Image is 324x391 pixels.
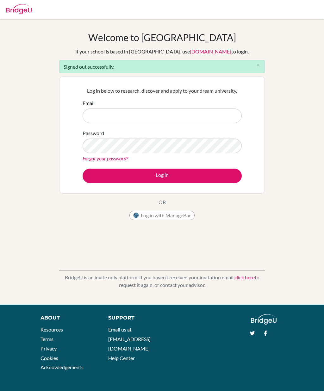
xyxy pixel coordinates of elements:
a: [DOMAIN_NAME] [190,48,231,54]
img: Bridge-U [6,4,32,14]
a: Privacy [40,345,57,351]
label: Password [83,129,104,137]
div: Signed out successfully. [59,60,265,73]
p: Log in below to research, discover and apply to your dream university. [83,87,242,95]
a: Resources [40,326,63,332]
p: BridgeU is an invite only platform. If you haven’t received your invitation email, to request it ... [59,274,265,289]
div: Support [108,314,156,322]
img: logo_white@2x-f4f0deed5e89b7ecb1c2cc34c3e3d731f90f0f143d5ea2071677605dd97b5244.png [251,314,277,325]
div: If your school is based in [GEOGRAPHIC_DATA], use to login. [75,48,249,55]
a: Help Center [108,355,135,361]
a: Acknowledgements [40,364,84,370]
a: Email us at [EMAIL_ADDRESS][DOMAIN_NAME] [108,326,151,351]
button: Log in with ManageBac [129,211,195,220]
button: Close [252,60,265,70]
i: close [256,63,261,67]
h1: Welcome to [GEOGRAPHIC_DATA] [88,32,236,43]
label: Email [83,99,95,107]
button: Log in [83,169,242,183]
a: click here [234,274,255,280]
a: Cookies [40,355,58,361]
a: Forgot your password? [83,155,128,161]
p: OR [159,198,166,206]
a: Terms [40,336,53,342]
div: About [40,314,94,322]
